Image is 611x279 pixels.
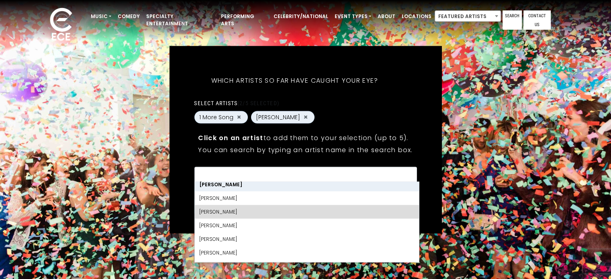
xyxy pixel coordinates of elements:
[194,178,419,191] li: [PERSON_NAME]
[435,10,501,22] span: Featured Artists
[194,99,279,106] label: Select artists
[41,6,81,45] img: ece_new_logo_whitev2-1.png
[218,10,270,31] a: Performing Arts
[194,191,419,205] li: [PERSON_NAME]
[503,10,522,30] a: Search
[435,11,501,22] span: Featured Artists
[198,133,263,142] strong: Click on an artist
[302,114,309,121] button: Remove Andy Beningo
[88,10,114,23] a: Music
[270,10,331,23] a: Celebrity/National
[331,10,374,23] a: Event Types
[236,114,242,121] button: Remove 1 More Song
[194,246,419,260] li: [PERSON_NAME]
[237,100,279,106] span: (2/5 selected)
[199,113,233,121] span: 1 More Song
[398,10,435,23] a: Locations
[194,66,395,95] h5: Which artists so far have caught your eye?
[194,260,419,273] li: [PERSON_NAME] + Tellico
[114,10,143,23] a: Comedy
[194,219,419,232] li: [PERSON_NAME]
[143,10,218,31] a: Specialty Entertainment
[199,172,411,179] textarea: Search
[194,205,419,219] li: [PERSON_NAME]
[194,232,419,246] li: [PERSON_NAME]
[198,145,413,155] p: You can search by typing an artist name in the search box.
[523,10,551,30] a: Contact Us
[374,10,398,23] a: About
[198,132,413,143] p: to add them to your selection (up to 5).
[256,113,300,121] span: [PERSON_NAME]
